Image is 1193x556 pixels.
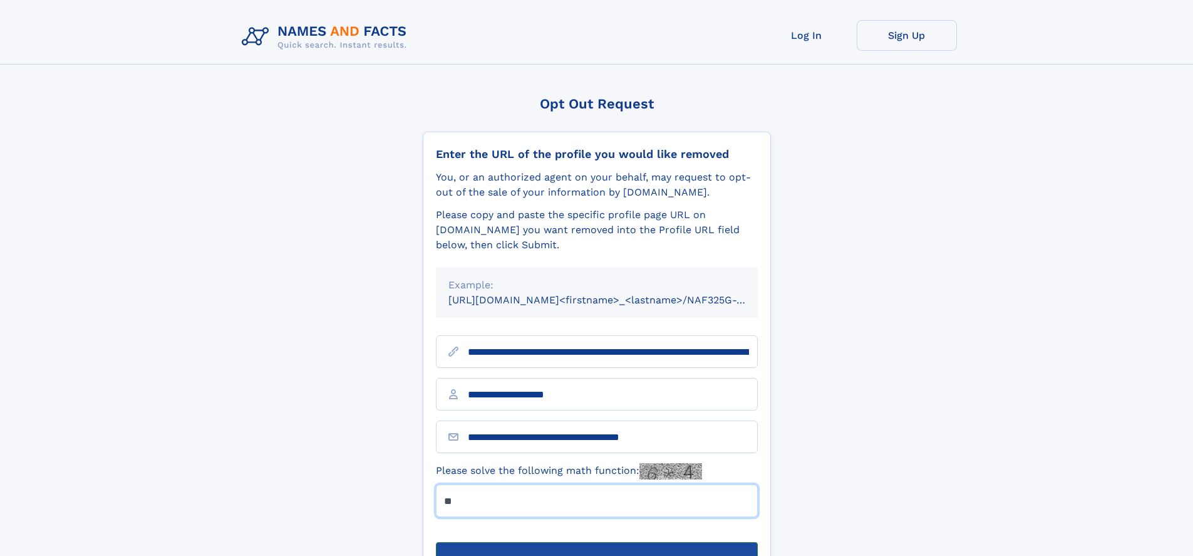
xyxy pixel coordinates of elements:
[436,147,758,161] div: Enter the URL of the profile you would like removed
[436,170,758,200] div: You, or an authorized agent on your behalf, may request to opt-out of the sale of your informatio...
[436,463,702,480] label: Please solve the following math function:
[757,20,857,51] a: Log In
[436,207,758,253] div: Please copy and paste the specific profile page URL on [DOMAIN_NAME] you want removed into the Pr...
[423,96,771,112] div: Opt Out Request
[237,20,417,54] img: Logo Names and Facts
[448,294,782,306] small: [URL][DOMAIN_NAME]<firstname>_<lastname>/NAF325G-xxxxxxxx
[448,278,745,293] div: Example:
[857,20,957,51] a: Sign Up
